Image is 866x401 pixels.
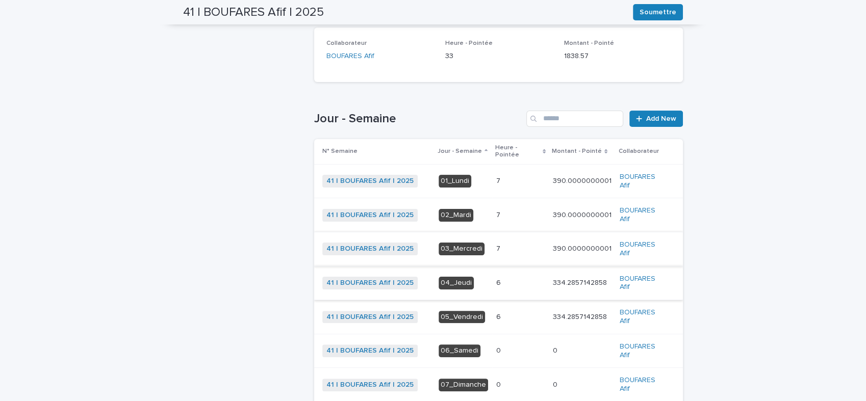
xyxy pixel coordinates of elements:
[439,344,480,357] div: 06_Samedi
[439,175,471,188] div: 01_Lundi
[646,115,676,122] span: Add New
[553,277,609,287] p: 334.2857142858
[553,243,614,253] p: 390.0000000001
[326,211,414,220] a: 41 | BOUFARES Afif | 2025
[496,311,503,322] p: 6
[439,277,474,289] div: 04_Jeudi
[620,275,667,292] a: BOUFARES Afif
[326,40,367,46] span: Collaborateur
[322,146,358,157] p: N° Semaine
[183,5,324,20] h2: 41 | BOUFARES Afif | 2025
[495,142,540,161] p: Heure - Pointée
[496,344,503,355] p: 0
[314,164,683,198] tr: 41 | BOUFARES Afif | 2025 01_Lundi77 390.0000000001390.0000000001 BOUFARES Afif
[314,112,522,126] h1: Jour - Semaine
[640,7,676,17] span: Soumettre
[438,146,482,157] p: Jour - Semaine
[620,206,667,224] a: BOUFARES Afif
[445,51,552,62] p: 33
[314,300,683,334] tr: 41 | BOUFARES Afif | 2025 05_Vendredi66 334.2857142858334.2857142858 BOUFARES Afif
[553,311,609,322] p: 334.2857142858
[629,111,683,127] a: Add New
[496,277,503,287] p: 6
[439,311,485,324] div: 05_Vendredi
[564,51,671,62] p: 1838.57
[633,4,683,20] button: Soumettre
[439,209,473,222] div: 02_Mardi
[439,243,485,255] div: 03_Mercredi
[553,379,559,389] p: 0
[620,240,667,258] a: BOUFARES Afif
[620,376,667,393] a: BOUFARES Afif
[326,381,414,389] a: 41 | BOUFARES Afif | 2025
[326,177,414,185] a: 41 | BOUFARES Afif | 2025
[314,266,683,300] tr: 41 | BOUFARES Afif | 2025 04_Jeudi66 334.2857142858334.2857142858 BOUFARES Afif
[553,175,614,185] p: 390.0000000001
[314,232,683,266] tr: 41 | BOUFARES Afif | 2025 03_Mercredi77 390.0000000001390.0000000001 BOUFARES Afif
[552,146,602,157] p: Montant - Pointé
[496,209,502,220] p: 7
[496,175,502,185] p: 7
[553,344,559,355] p: 0
[445,40,493,46] span: Heure - Pointée
[326,51,374,62] a: BOUFARES Afif
[326,346,414,355] a: 41 | BOUFARES Afif | 2025
[314,334,683,368] tr: 41 | BOUFARES Afif | 2025 06_Samedi00 00 BOUFARES Afif
[526,111,623,127] input: Search
[326,245,414,253] a: 41 | BOUFARES Afif | 2025
[620,173,667,190] a: BOUFARES Afif
[326,279,414,287] a: 41 | BOUFARES Afif | 2025
[314,198,683,232] tr: 41 | BOUFARES Afif | 2025 02_Mardi77 390.0000000001390.0000000001 BOUFARES Afif
[439,379,488,391] div: 07_Dimanche
[620,342,667,360] a: BOUFARES Afif
[553,209,614,220] p: 390.0000000001
[496,243,502,253] p: 7
[620,308,667,326] a: BOUFARES Afif
[619,146,659,157] p: Collaborateur
[326,313,414,322] a: 41 | BOUFARES Afif | 2025
[564,40,614,46] span: Montant - Pointé
[496,379,503,389] p: 0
